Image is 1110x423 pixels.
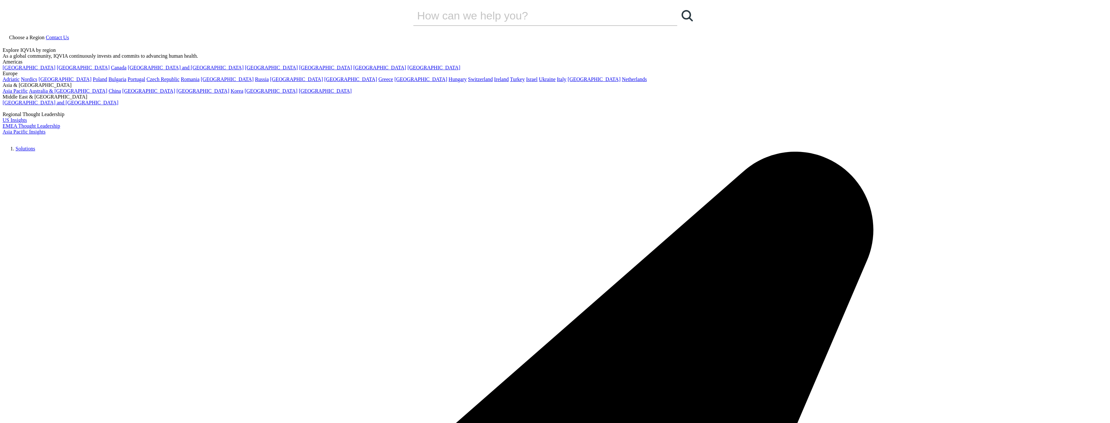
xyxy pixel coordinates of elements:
[449,76,467,82] a: Hungary
[3,47,1107,53] div: Explore IQVIA by region
[510,76,525,82] a: Turkey
[93,76,107,82] a: Poland
[109,88,121,94] a: China
[3,76,19,82] a: Adriatic
[128,65,243,70] a: [GEOGRAPHIC_DATA] and [GEOGRAPHIC_DATA]
[181,76,200,82] a: Romania
[3,71,1107,76] div: Europe
[16,146,35,151] a: Solutions
[3,94,1107,100] div: Middle East & [GEOGRAPHIC_DATA]
[3,100,118,105] a: [GEOGRAPHIC_DATA] and [GEOGRAPHIC_DATA]
[201,76,254,82] a: [GEOGRAPHIC_DATA]
[413,6,659,25] input: Search
[177,88,229,94] a: [GEOGRAPHIC_DATA]
[379,76,393,82] a: Greece
[468,76,493,82] a: Switzerland
[128,76,145,82] a: Portugal
[3,59,1107,65] div: Americas
[494,76,509,82] a: Ireland
[245,88,298,94] a: [GEOGRAPHIC_DATA]
[622,76,647,82] a: Netherlands
[46,35,69,40] a: Contact Us
[146,76,180,82] a: Czech Republic
[270,76,323,82] a: [GEOGRAPHIC_DATA]
[3,53,1107,59] div: As a global community, IQVIA continuously invests and commits to advancing human health.
[29,88,107,94] a: Australia & [GEOGRAPHIC_DATA]
[39,76,91,82] a: [GEOGRAPHIC_DATA]
[324,76,377,82] a: [GEOGRAPHIC_DATA]
[526,76,538,82] a: Israel
[3,88,28,94] a: Asia Pacific
[122,88,175,94] a: [GEOGRAPHIC_DATA]
[255,76,269,82] a: Russia
[299,65,352,70] a: [GEOGRAPHIC_DATA]
[3,129,45,135] a: Asia Pacific Insights
[109,76,126,82] a: Bulgaria
[3,82,1107,88] div: Asia & [GEOGRAPHIC_DATA]
[57,65,110,70] a: [GEOGRAPHIC_DATA]
[539,76,556,82] a: Ukraine
[677,6,697,25] a: Search
[245,65,298,70] a: [GEOGRAPHIC_DATA]
[9,35,44,40] span: Choose a Region
[3,112,1107,117] div: Regional Thought Leadership
[231,88,243,94] a: Korea
[682,10,693,21] svg: Search
[21,76,37,82] a: Nordics
[353,65,406,70] a: [GEOGRAPHIC_DATA]
[407,65,460,70] a: [GEOGRAPHIC_DATA]
[394,76,447,82] a: [GEOGRAPHIC_DATA]
[111,65,126,70] a: Canada
[3,117,27,123] a: US Insights
[3,65,55,70] a: [GEOGRAPHIC_DATA]
[568,76,621,82] a: [GEOGRAPHIC_DATA]
[557,76,566,82] a: Italy
[299,88,352,94] a: [GEOGRAPHIC_DATA]
[3,123,60,129] a: EMEA Thought Leadership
